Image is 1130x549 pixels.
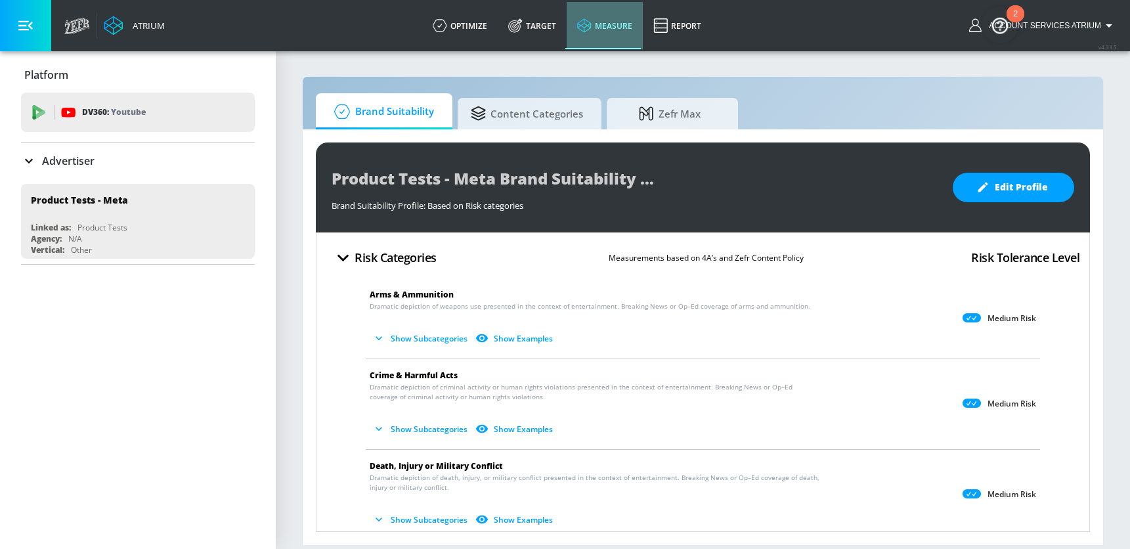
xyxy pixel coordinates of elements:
div: Product Tests - MetaLinked as:Product TestsAgency:N/AVertical:Other [21,184,255,259]
p: Platform [24,68,68,82]
h4: Risk Categories [355,248,437,267]
span: Dramatic depiction of death, injury, or military conflict presented in the context of entertainme... [370,473,821,493]
p: DV360: [82,105,146,120]
button: Show Examples [473,328,558,349]
button: Risk Categories [326,242,442,273]
span: Arms & Ammunition [370,289,454,300]
div: Atrium [127,20,165,32]
p: Measurements based on 4A’s and Zefr Content Policy [609,251,804,265]
button: Show Subcategories [370,418,473,440]
a: Atrium [104,16,165,35]
p: Medium Risk [988,313,1036,324]
a: measure [567,2,643,49]
button: Show Examples [473,509,558,531]
div: Brand Suitability Profile: Based on Risk categories [332,193,940,211]
div: Other [71,244,92,255]
span: Dramatic depiction of weapons use presented in the context of entertainment. Breaking News or Op–... [370,301,810,311]
span: Edit Profile [979,179,1048,196]
span: Dramatic depiction of criminal activity or human rights violations presented in the context of en... [370,382,821,402]
button: Show Subcategories [370,509,473,531]
span: Death, Injury or Military Conflict [370,460,503,472]
span: Crime & Harmful Acts [370,370,458,381]
p: Medium Risk [988,399,1036,409]
div: Advertiser [21,143,255,179]
span: Content Categories [471,98,583,129]
div: N/A [68,233,82,244]
button: Account Services Atrium [969,18,1117,33]
button: Open Resource Center, 2 new notifications [982,7,1018,43]
span: login as: account_services_atrium@zefr.com [984,21,1101,30]
p: Youtube [111,105,146,119]
div: Vertical: [31,244,64,255]
span: v 4.33.5 [1098,43,1117,51]
button: Edit Profile [953,173,1074,202]
h4: Risk Tolerance Level [971,248,1079,267]
button: Show Subcategories [370,328,473,349]
div: Product Tests - Meta [31,194,128,206]
a: optimize [422,2,498,49]
div: Agency: [31,233,62,244]
span: Brand Suitability [329,96,434,127]
div: 2 [1013,14,1018,31]
div: Product Tests [77,222,127,233]
div: Platform [21,56,255,93]
div: DV360: Youtube [21,93,255,132]
button: Show Examples [473,418,558,440]
p: Advertiser [42,154,95,168]
div: Linked as: [31,222,71,233]
a: Report [643,2,712,49]
p: Medium Risk [988,489,1036,500]
span: Zefr Max [620,98,720,129]
a: Target [498,2,567,49]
